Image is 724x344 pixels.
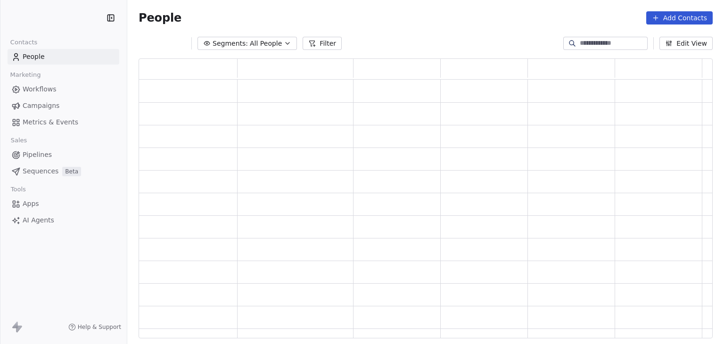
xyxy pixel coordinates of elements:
button: Add Contacts [646,11,713,25]
a: Pipelines [8,147,119,163]
a: Workflows [8,82,119,97]
a: Campaigns [8,98,119,114]
span: Beta [62,167,81,176]
span: Workflows [23,84,57,94]
span: All People [250,39,282,49]
a: Apps [8,196,119,212]
a: People [8,49,119,65]
span: AI Agents [23,215,54,225]
span: People [139,11,181,25]
span: Segments: [213,39,248,49]
span: Contacts [6,35,41,49]
span: Tools [7,182,30,197]
a: Metrics & Events [8,115,119,130]
span: Help & Support [78,323,121,331]
span: Marketing [6,68,45,82]
a: AI Agents [8,213,119,228]
span: Sequences [23,166,58,176]
span: Sales [7,133,31,147]
button: Edit View [659,37,713,50]
a: Help & Support [68,323,121,331]
span: People [23,52,45,62]
a: SequencesBeta [8,164,119,179]
span: Apps [23,199,39,209]
span: Pipelines [23,150,52,160]
button: Filter [303,37,342,50]
span: Campaigns [23,101,59,111]
span: Metrics & Events [23,117,78,127]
